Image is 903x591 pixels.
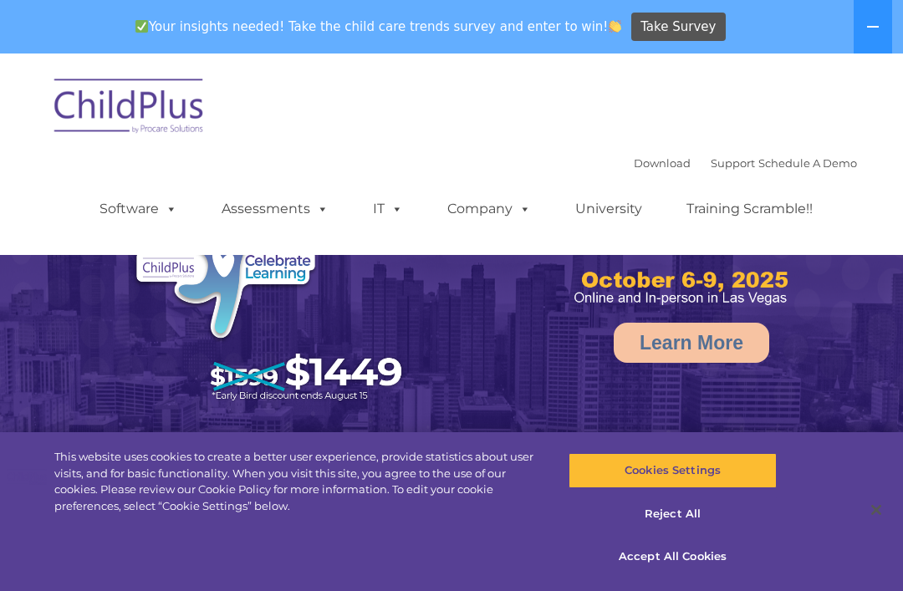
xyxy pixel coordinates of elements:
a: Learn More [614,323,769,363]
img: 👏 [609,20,621,33]
img: ChildPlus by Procare Solutions [46,67,213,150]
span: Your insights needed! Take the child care trends survey and enter to win! [128,11,629,43]
a: Download [634,156,691,170]
button: Reject All [569,497,776,532]
a: Assessments [205,192,345,226]
button: Accept All Cookies [569,539,776,574]
a: Schedule A Demo [758,156,857,170]
a: University [559,192,659,226]
a: Software [83,192,194,226]
button: Close [858,492,895,528]
a: Training Scramble!! [670,192,829,226]
button: Cookies Settings [569,453,776,488]
font: | [634,156,857,170]
a: Take Survey [631,13,726,42]
a: IT [356,192,420,226]
div: This website uses cookies to create a better user experience, provide statistics about user visit... [54,449,542,514]
img: ✅ [135,20,148,33]
span: Take Survey [640,13,716,42]
a: Company [431,192,548,226]
a: Support [711,156,755,170]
